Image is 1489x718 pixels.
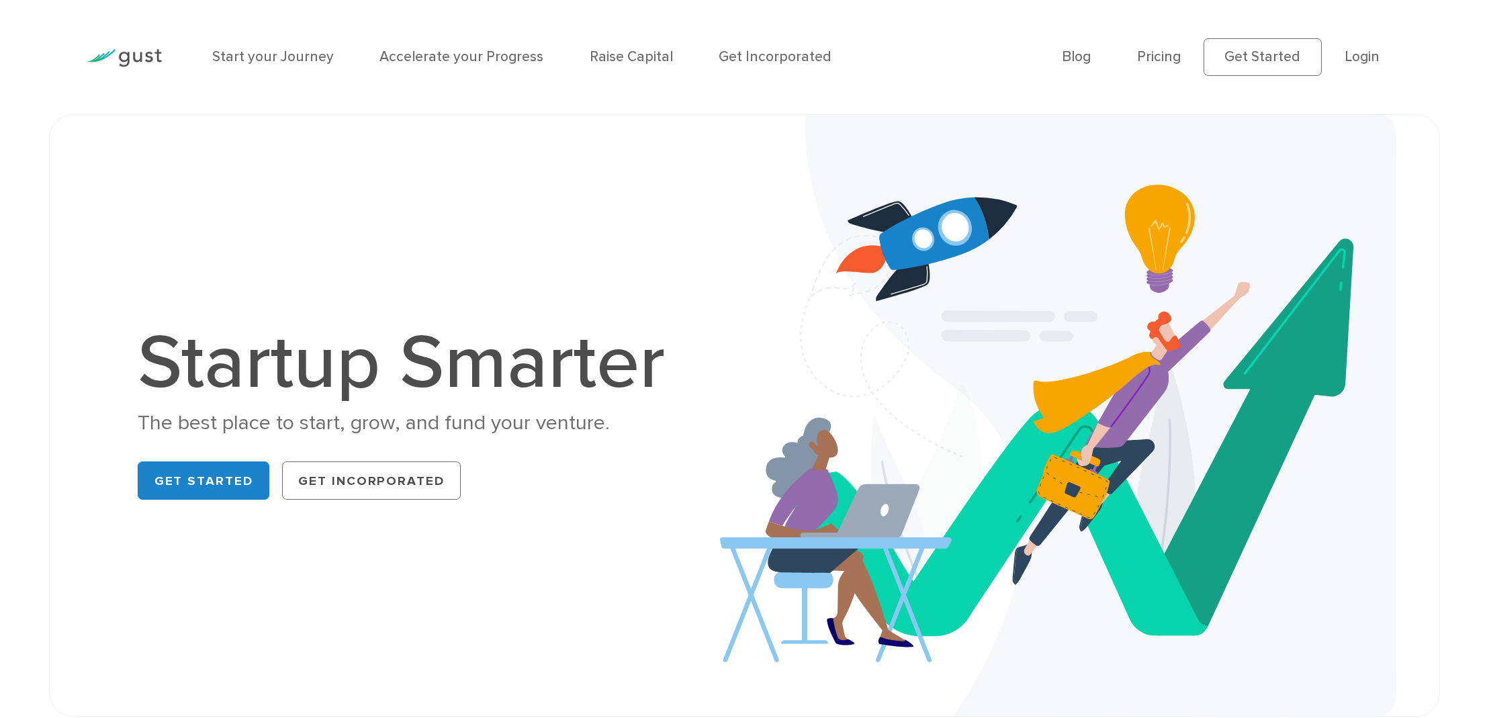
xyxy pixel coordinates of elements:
div: The best place to start, grow, and fund your venture. [138,409,684,437]
a: Accelerate your Progress [379,48,543,65]
a: Pricing [1137,48,1181,65]
a: Start your Journey [212,48,334,65]
a: Blog [1062,48,1091,65]
h1: Startup Smarter [138,325,684,401]
a: Get Started [138,461,269,500]
a: Get Incorporated [282,461,461,500]
img: Startup Smarter Hero [720,115,1396,716]
a: Get Incorporated [719,48,831,65]
a: Get Started [1204,38,1322,76]
a: Raise Capital [590,48,673,65]
a: Login [1345,48,1380,65]
img: Gust Logo [87,49,162,67]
